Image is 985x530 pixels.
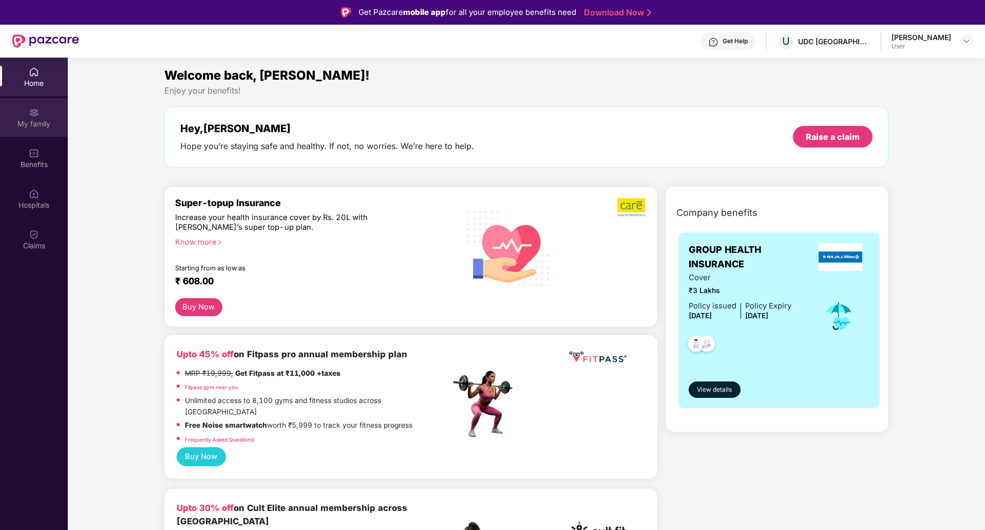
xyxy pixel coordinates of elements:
[745,312,768,320] span: [DATE]
[689,312,712,320] span: [DATE]
[185,420,412,431] p: worth ₹5,999 to track your fitness progress
[341,7,351,17] img: Logo
[29,229,39,240] img: svg+xml;base64,PHN2ZyBpZD0iQ2xhaW0iIHhtbG5zPSJodHRwOi8vd3d3LnczLm9yZy8yMDAwL3N2ZyIgd2lkdGg9IjIwIi...
[29,107,39,118] img: svg+xml;base64,PHN2ZyB3aWR0aD0iMjAiIGhlaWdodD0iMjAiIHZpZXdCb3g9IjAgMCAyMCAyMCIgZmlsbD0ibm9uZSIgeG...
[962,37,971,45] img: svg+xml;base64,PHN2ZyBpZD0iRHJvcGRvd24tMzJ4MzIiIHhtbG5zPSJodHRwOi8vd3d3LnczLm9yZy8yMDAwL3N2ZyIgd2...
[647,7,651,18] img: Stroke
[689,381,741,398] button: View details
[460,198,558,298] img: svg+xml;base64,PHN2ZyB4bWxucz0iaHR0cDovL3d3dy53My5vcmcvMjAwMC9zdmciIHhtbG5zOnhsaW5rPSJodHRwOi8vd3...
[697,385,732,395] span: View details
[567,348,629,367] img: fppp.png
[29,148,39,158] img: svg+xml;base64,PHN2ZyBpZD0iQmVuZWZpdHMiIHhtbG5zPSJodHRwOi8vd3d3LnczLm9yZy8yMDAwL3N2ZyIgd2lkdGg9Ij...
[782,35,790,47] span: U
[689,243,811,272] span: GROUP HEALTH INSURANCE
[175,213,406,233] div: Increase your health insurance cover by Rs. 20L with [PERSON_NAME]’s super top-up plan.
[723,37,748,45] div: Get Help
[180,141,474,152] div: Hope you’re staying safe and healthy. If not, no worries. We’re here to help.
[403,7,446,17] strong: mobile app
[745,300,791,312] div: Policy Expiry
[175,276,440,288] div: ₹ 608.00
[676,206,757,220] span: Company benefits
[217,240,222,245] span: right
[175,298,222,316] button: Buy Now
[806,131,860,142] div: Raise a claim
[177,447,226,466] button: Buy Now
[689,285,791,297] span: ₹3 Lakhs
[29,67,39,77] img: svg+xml;base64,PHN2ZyBpZD0iSG9tZSIgeG1sbnM9Imh0dHA6Ly93d3cudzMub3JnLzIwMDAvc3ZnIiB3aWR0aD0iMjAiIG...
[684,333,709,358] img: svg+xml;base64,PHN2ZyB4bWxucz0iaHR0cDovL3d3dy53My5vcmcvMjAwMC9zdmciIHdpZHRoPSI0OC45NDMiIGhlaWdodD...
[235,369,340,377] strong: Get Fitpass at ₹11,000 +taxes
[798,36,870,46] div: UDC [GEOGRAPHIC_DATA]
[617,197,647,217] img: b5dec4f62d2307b9de63beb79f102df3.png
[29,189,39,199] img: svg+xml;base64,PHN2ZyBpZD0iSG9zcGl0YWxzIiB4bWxucz0iaHR0cDovL3d3dy53My5vcmcvMjAwMC9zdmciIHdpZHRoPS...
[822,299,856,333] img: icon
[177,349,407,359] b: on Fitpass pro annual membership plan
[185,436,255,443] a: Frequently Asked Questions!
[694,333,719,358] img: svg+xml;base64,PHN2ZyB4bWxucz0iaHR0cDovL3d3dy53My5vcmcvMjAwMC9zdmciIHdpZHRoPSI0OC45NDMiIGhlaWdodD...
[185,369,233,377] del: MRP ₹19,999,
[185,395,450,417] p: Unlimited access to 8,100 gyms and fitness studios across [GEOGRAPHIC_DATA]
[164,68,370,83] span: Welcome back, [PERSON_NAME]!
[177,503,234,513] b: Upto 30% off
[358,6,576,19] div: Get Pazcare for all your employee benefits need
[175,237,444,245] div: Know more
[819,243,863,271] img: insurerLogo
[177,349,234,359] b: Upto 45% off
[175,197,450,208] div: Super-topup Insurance
[180,122,474,135] div: Hey, [PERSON_NAME]
[708,37,718,47] img: svg+xml;base64,PHN2ZyBpZD0iSGVscC0zMngzMiIgeG1sbnM9Imh0dHA6Ly93d3cudzMub3JnLzIwMDAvc3ZnIiB3aWR0aD...
[892,32,951,42] div: [PERSON_NAME]
[175,264,407,271] div: Starting from as low as
[185,384,238,390] a: Fitpass gym near you
[164,85,889,96] div: Enjoy your benefits!
[12,34,79,48] img: New Pazcare Logo
[689,300,736,312] div: Policy issued
[185,421,267,429] strong: Free Noise smartwatch
[584,7,648,18] a: Download Now
[450,368,522,440] img: fpp.png
[689,272,791,284] span: Cover
[892,42,951,50] div: User
[177,503,407,526] b: on Cult Elite annual membership across [GEOGRAPHIC_DATA]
